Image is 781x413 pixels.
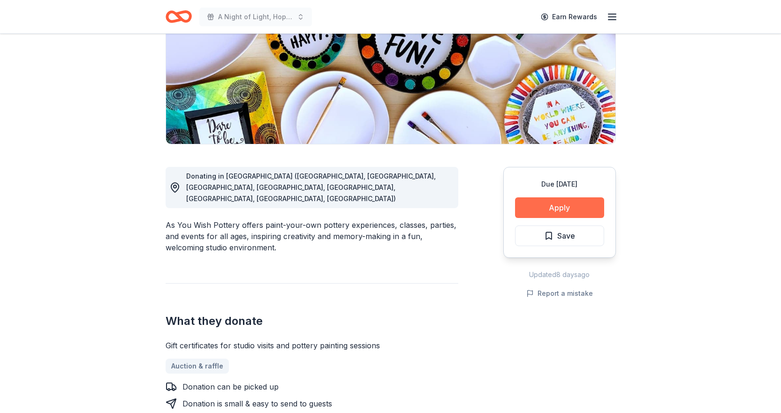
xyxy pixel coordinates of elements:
span: A Night of Light, Hope, and Legacy Gala 2026 [218,11,293,23]
button: A Night of Light, Hope, and Legacy Gala 2026 [199,8,312,26]
div: Donation can be picked up [182,381,279,392]
span: Save [557,230,575,242]
button: Report a mistake [526,288,593,299]
div: As You Wish Pottery offers paint-your-own pottery experiences, classes, parties, and events for a... [166,219,458,253]
div: Due [DATE] [515,179,604,190]
button: Save [515,225,604,246]
div: Updated 8 days ago [503,269,616,280]
h2: What they donate [166,314,458,329]
a: Earn Rewards [535,8,603,25]
button: Apply [515,197,604,218]
a: Home [166,6,192,28]
span: Donating in [GEOGRAPHIC_DATA] ([GEOGRAPHIC_DATA], [GEOGRAPHIC_DATA], [GEOGRAPHIC_DATA], [GEOGRAPH... [186,172,436,203]
div: Donation is small & easy to send to guests [182,398,332,409]
div: Gift certificates for studio visits and pottery painting sessions [166,340,458,351]
a: Auction & raffle [166,359,229,374]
